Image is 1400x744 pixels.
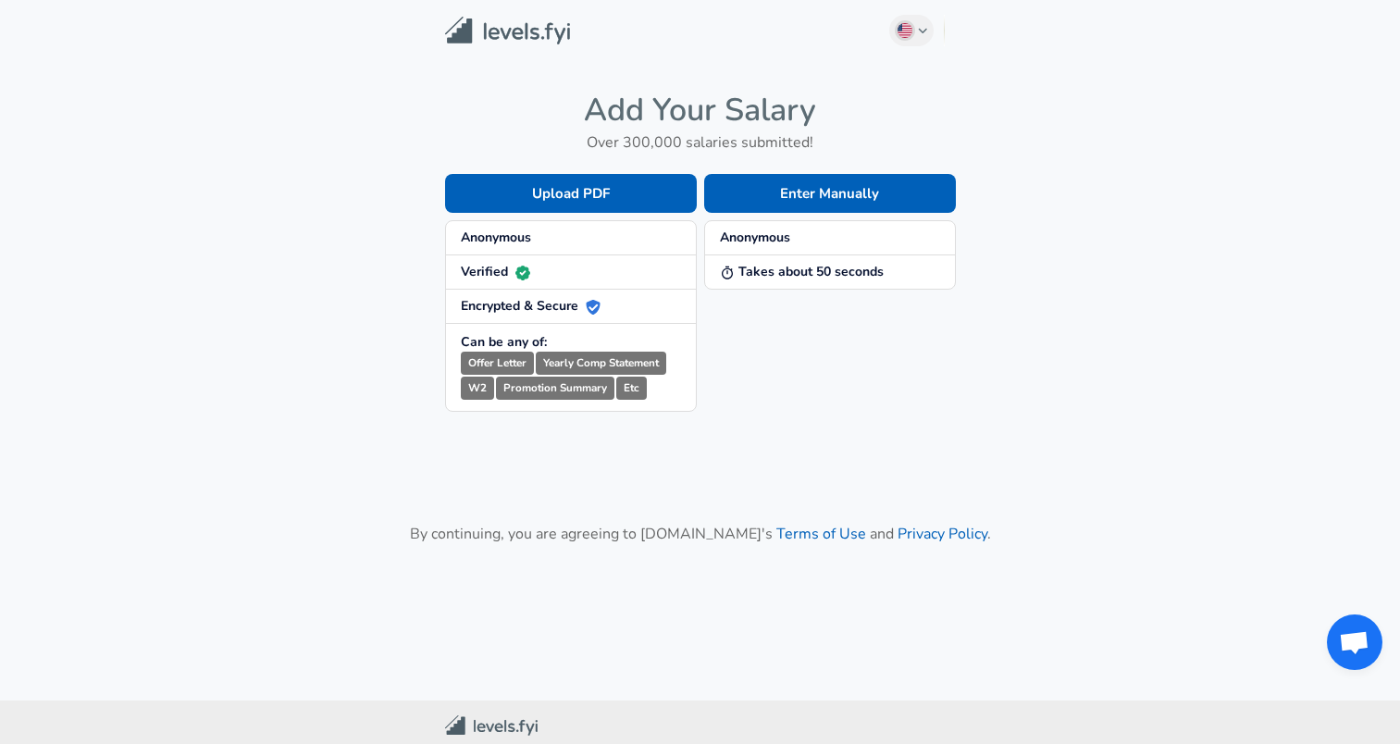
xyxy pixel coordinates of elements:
strong: Takes about 50 seconds [720,263,884,280]
small: Etc [616,377,647,400]
a: Terms of Use [776,524,866,544]
strong: Verified [461,263,530,280]
button: English (US) [889,15,934,46]
small: W2 [461,377,494,400]
strong: Anonymous [720,229,790,246]
strong: Encrypted & Secure [461,297,601,315]
button: Upload PDF [445,174,697,213]
img: English (US) [898,23,912,38]
h4: Add Your Salary [445,91,956,130]
button: Enter Manually [704,174,956,213]
small: Offer Letter [461,352,534,375]
strong: Anonymous [461,229,531,246]
a: Privacy Policy [898,524,987,544]
h6: Over 300,000 salaries submitted! [445,130,956,155]
small: Promotion Summary [496,377,614,400]
div: Open chat [1327,614,1382,670]
img: Levels.fyi [445,17,570,45]
strong: Can be any of: [461,333,547,351]
small: Yearly Comp Statement [536,352,666,375]
img: Levels.fyi Community [445,715,538,737]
